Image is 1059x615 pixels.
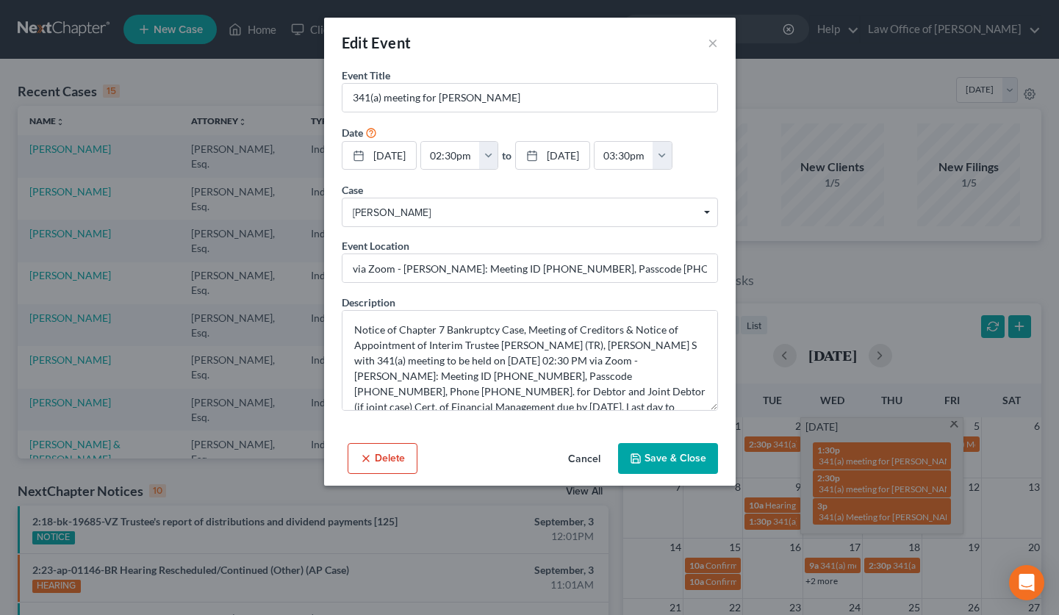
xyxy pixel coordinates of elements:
button: Delete [348,443,417,474]
a: [DATE] [516,142,589,170]
label: Event Location [342,238,409,253]
div: Open Intercom Messenger [1009,565,1044,600]
span: Event Title [342,69,390,82]
input: -- : -- [421,142,480,170]
span: Select box activate [342,198,718,227]
span: Edit Event [342,34,412,51]
label: Case [342,182,363,198]
label: to [502,148,511,163]
span: [PERSON_NAME] [353,205,707,220]
button: Save & Close [618,443,718,474]
input: Enter location... [342,254,717,282]
input: -- : -- [595,142,653,170]
a: [DATE] [342,142,416,170]
label: Date [342,125,363,140]
button: × [708,34,718,51]
label: Description [342,295,395,310]
button: Cancel [556,445,612,474]
input: Enter event name... [342,84,717,112]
